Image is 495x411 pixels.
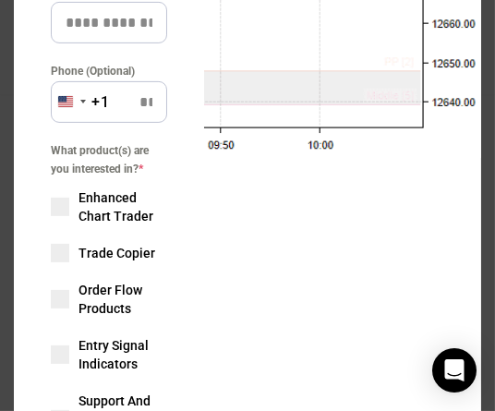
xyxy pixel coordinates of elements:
[51,244,167,262] label: Trade Copier
[91,91,110,115] div: +1
[51,141,167,179] span: What product(s) are you interested in?
[51,62,167,80] label: Phone (Optional)
[51,336,167,373] label: Entry Signal Indicators
[51,188,167,225] label: Enhanced Chart Trader
[51,281,167,318] label: Order Flow Products
[78,336,167,373] span: Entry Signal Indicators
[78,244,155,262] span: Trade Copier
[51,81,110,123] button: Selected country
[78,281,167,318] span: Order Flow Products
[432,348,477,393] div: Open Intercom Messenger
[78,188,167,225] span: Enhanced Chart Trader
